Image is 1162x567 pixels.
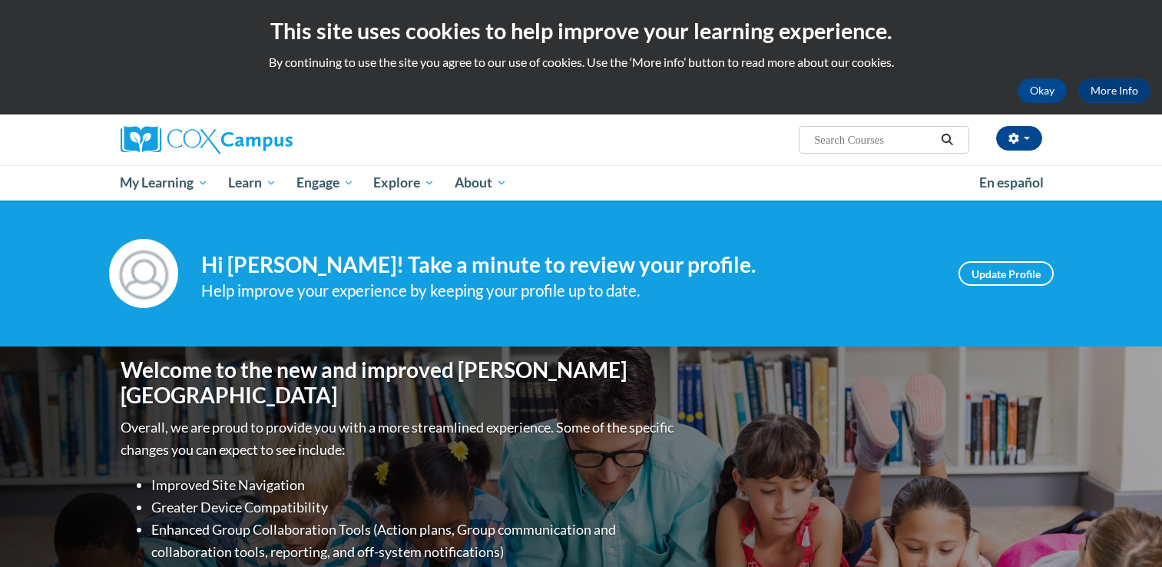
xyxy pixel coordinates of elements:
a: About [445,165,517,201]
a: En español [969,167,1054,199]
a: Update Profile [958,261,1054,286]
a: Engage [286,165,364,201]
button: Account Settings [996,126,1042,151]
button: Okay [1018,78,1067,103]
p: By continuing to use the site you agree to our use of cookies. Use the ‘More info’ button to read... [12,54,1150,71]
li: Enhanced Group Collaboration Tools (Action plans, Group communication and collaboration tools, re... [151,519,677,563]
h4: Hi [PERSON_NAME]! Take a minute to review your profile. [201,252,935,278]
button: Search [935,131,958,149]
a: More Info [1078,78,1150,103]
a: Learn [218,165,286,201]
div: Main menu [98,165,1065,201]
a: Explore [363,165,445,201]
h1: Welcome to the new and improved [PERSON_NAME][GEOGRAPHIC_DATA] [121,357,677,409]
div: Help improve your experience by keeping your profile up to date. [201,278,935,303]
h2: This site uses cookies to help improve your learning experience. [12,15,1150,46]
li: Improved Site Navigation [151,474,677,496]
span: About [455,174,507,192]
img: Cox Campus [121,126,293,154]
iframe: Button to launch messaging window [1101,506,1150,555]
span: Learn [228,174,276,192]
img: Profile Image [109,239,178,308]
input: Search Courses [813,131,935,149]
span: En español [979,174,1044,191]
span: Explore [373,174,435,192]
li: Greater Device Compatibility [151,496,677,519]
a: Cox Campus [121,126,412,154]
a: My Learning [111,165,219,201]
p: Overall, we are proud to provide you with a more streamlined experience. Some of the specific cha... [121,416,677,461]
span: Engage [296,174,354,192]
span: My Learning [120,174,208,192]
